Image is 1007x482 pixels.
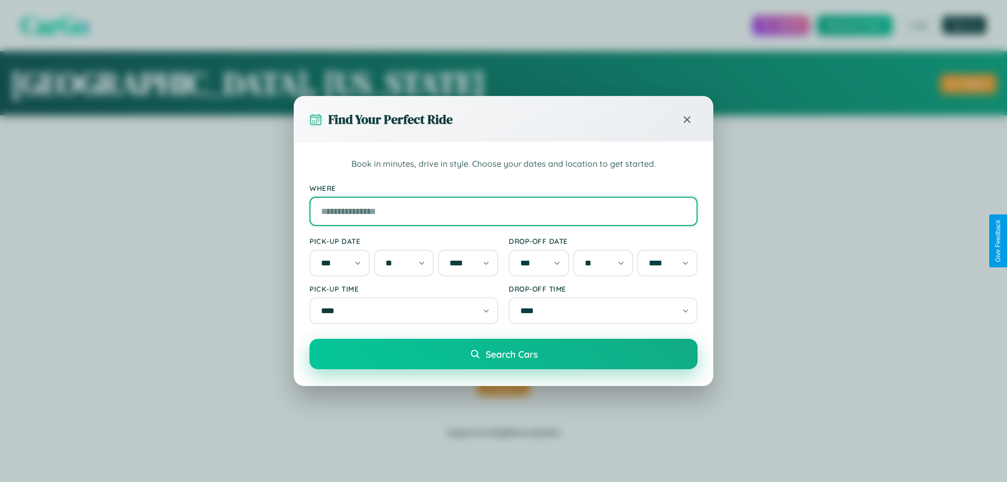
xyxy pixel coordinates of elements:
label: Drop-off Time [509,284,698,293]
p: Book in minutes, drive in style. Choose your dates and location to get started. [309,157,698,171]
label: Pick-up Time [309,284,498,293]
h3: Find Your Perfect Ride [328,111,453,128]
label: Where [309,184,698,192]
span: Search Cars [486,348,538,360]
label: Pick-up Date [309,237,498,245]
button: Search Cars [309,339,698,369]
label: Drop-off Date [509,237,698,245]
